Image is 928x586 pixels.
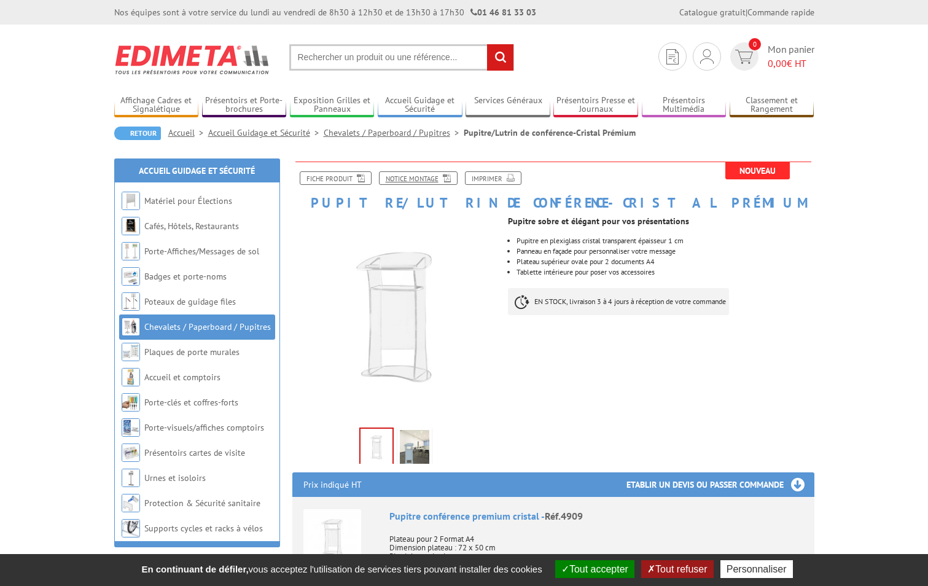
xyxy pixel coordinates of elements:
[725,162,790,179] span: Nouveau
[720,560,793,578] button: Personnaliser (fenêtre modale)
[666,49,679,64] img: devis rapide
[144,195,232,206] a: Matériel pour Élections
[122,242,140,260] img: Porte-Affiches/Messages de sol
[135,564,548,574] span: vous acceptez l'utilisation de services tiers pouvant installer des cookies
[700,49,714,64] img: devis rapide
[679,7,746,18] a: Catalogue gratuit
[141,564,248,574] strong: En continuant de défiler,
[303,472,362,497] p: Prix indiqué HT
[626,472,814,497] h3: Etablir un devis ou passer commande
[122,318,140,336] img: Chevalets / Paperboard / Pupitres
[466,95,550,115] a: Services Généraux
[735,50,753,64] img: devis rapide
[122,368,140,386] img: Accueil et comptoirs
[768,57,787,69] span: 0,00
[465,171,521,185] a: Imprimer
[168,127,208,138] a: Accueil
[470,7,536,18] strong: 01 46 81 33 03
[290,95,375,115] a: Exposition Grilles et Panneaux
[545,510,583,522] span: Réf.4909
[144,472,206,483] a: Urnes et isoloirs
[144,523,263,534] a: Supports cycles et racks à vélos
[517,248,814,255] li: Panneau en façade pour personnaliser votre message
[122,343,140,361] img: Plaques de porte murales
[553,95,638,115] a: Présentoirs Presse et Journaux
[389,509,803,523] div: Pupitre conférence premium cristal -
[139,165,255,176] a: Accueil Guidage et Sécurité
[144,397,238,408] a: Porte-clés et coffres-forts
[508,288,729,315] p: EN STOCK, livraison 3 à 4 jours à réception de votre commande
[122,217,140,235] img: Cafés, Hôtels, Restaurants
[122,292,140,311] img: Poteaux de guidage files
[144,221,239,232] a: Cafés, Hôtels, Restaurants
[114,95,199,115] a: Affichage Cadres et Signalétique
[122,267,140,286] img: Badges et porte-noms
[122,443,140,462] img: Présentoirs cartes de visite
[292,216,499,423] img: pupitre_de_conference_discours_premium_cristal_4909.jpg
[303,509,361,567] img: Pupitre conférence premium cristal
[114,37,271,82] img: Edimeta
[144,321,271,332] a: Chevalets / Paperboard / Pupitres
[300,171,372,185] a: Fiche produit
[679,6,814,18] div: |
[122,519,140,537] img: Supports cycles et racks à vélos
[555,560,634,578] button: Tout accepter
[122,494,140,512] img: Protection & Sécurité sanitaire
[122,418,140,437] img: Porte-visuels/affiches comptoirs
[114,127,161,140] a: Retour
[144,372,220,383] a: Accueil et comptoirs
[379,171,458,185] a: Notice Montage
[727,42,814,71] a: devis rapide 0 Mon panier 0,00€ HT
[768,57,814,71] span: € HT
[202,95,287,115] a: Présentoirs et Porte-brochures
[747,7,814,18] a: Commande rapide
[144,422,264,433] a: Porte-visuels/affiches comptoirs
[144,246,259,257] a: Porte-Affiches/Messages de sol
[122,469,140,487] img: Urnes et isoloirs
[517,258,814,265] li: Plateau supérieur ovale pour 2 documents A4
[144,346,240,357] a: Plaques de porte murales
[378,95,462,115] a: Accueil Guidage et Sécurité
[642,95,727,115] a: Présentoirs Multimédia
[517,237,814,244] li: Pupitre en plexiglass cristal transparent épaisseur 1 cm
[208,127,324,138] a: Accueil Guidage et Sécurité
[641,560,713,578] button: Tout refuser
[508,216,689,227] strong: Pupitre sobre et élégant pour vos présentations
[749,38,761,50] span: 0
[361,429,392,467] img: pupitre_de_conference_discours_premium_cristal_4909.jpg
[730,95,814,115] a: Classement et Rangement
[122,393,140,412] img: Porte-clés et coffres-forts
[768,42,814,71] span: Mon panier
[144,447,245,458] a: Présentoirs cartes de visite
[487,44,513,71] input: rechercher
[289,44,514,71] input: Rechercher un produit ou une référence...
[464,127,636,139] li: Pupitre/Lutrin de conférence-Cristal Prémium
[114,6,536,18] div: Nos équipes sont à votre service du lundi au vendredi de 8h30 à 12h30 et de 13h30 à 17h30
[144,498,260,509] a: Protection & Sécurité sanitaire
[122,192,140,210] img: Matériel pour Élections
[400,430,429,468] img: pupitre_lutrin_conference_cristal_premium_mise_en_situation_4909.jpg
[324,127,464,138] a: Chevalets / Paperboard / Pupitres
[144,296,236,307] a: Poteaux de guidage files
[144,271,227,282] a: Badges et porte-noms
[517,268,814,276] li: Tablette intérieure pour poser vos accessoires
